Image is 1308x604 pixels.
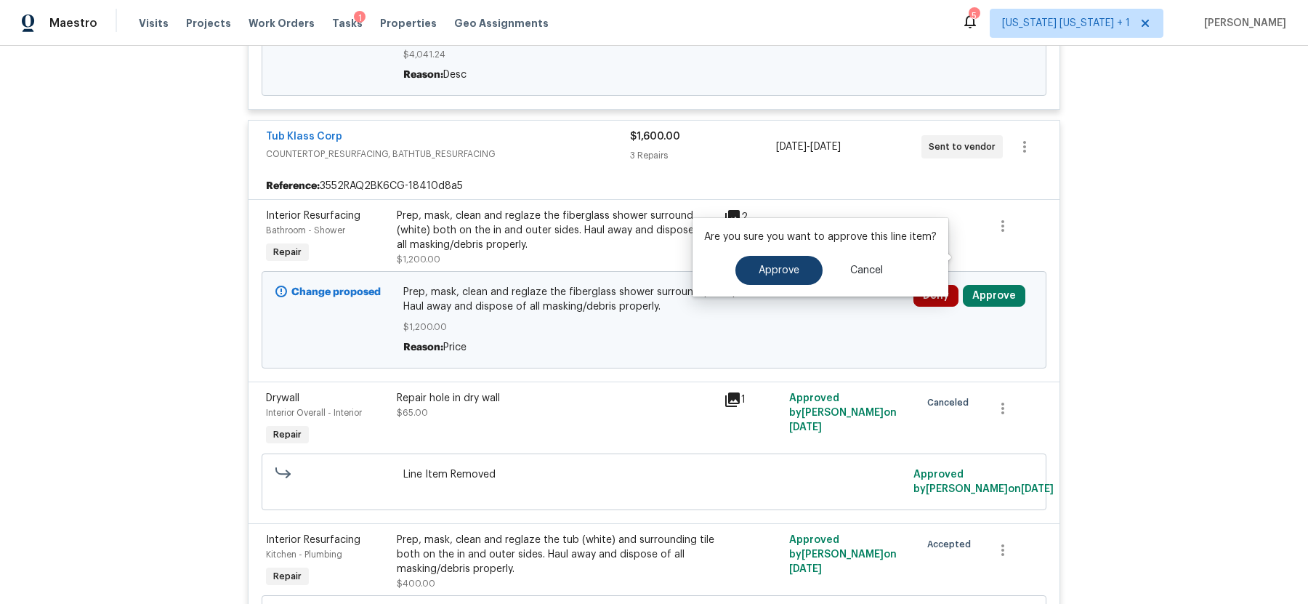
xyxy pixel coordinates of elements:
[443,70,467,80] span: Desc
[963,285,1025,307] button: Approve
[397,579,435,588] span: $400.00
[354,11,366,25] div: 1
[789,422,822,432] span: [DATE]
[735,256,823,285] button: Approve
[1021,484,1054,494] span: [DATE]
[776,140,841,154] span: -
[403,70,443,80] span: Reason:
[266,147,630,161] span: COUNTERTOP_RESURFACING, BATHTUB_RESURFACING
[266,132,342,142] a: Tub Klass Corp
[1198,16,1286,31] span: [PERSON_NAME]
[249,173,1059,199] div: 3552RAQ2BK6CG-18410d8a5
[397,391,715,406] div: Repair hole in dry wall
[913,470,1054,494] span: Approved by [PERSON_NAME] on
[403,47,905,62] span: $4,041.24
[397,408,428,417] span: $65.00
[724,391,780,408] div: 1
[266,535,360,545] span: Interior Resurfacing
[827,256,906,285] button: Cancel
[929,140,1001,154] span: Sent to vendor
[969,9,979,23] div: 5
[724,209,780,226] div: 2
[266,550,342,559] span: Kitchen - Plumbing
[927,395,974,410] span: Canceled
[49,16,97,31] span: Maestro
[267,245,307,259] span: Repair
[704,230,937,244] p: Are you sure you want to approve this line item?
[927,537,977,552] span: Accepted
[186,16,231,31] span: Projects
[403,342,443,353] span: Reason:
[267,569,307,584] span: Repair
[291,287,381,297] b: Change proposed
[443,342,467,353] span: Price
[249,16,315,31] span: Work Orders
[266,211,360,221] span: Interior Resurfacing
[266,226,345,235] span: Bathroom - Shower
[630,148,775,163] div: 3 Repairs
[397,255,440,264] span: $1,200.00
[139,16,169,31] span: Visits
[266,179,320,193] b: Reference:
[403,320,905,334] span: $1,200.00
[332,18,363,28] span: Tasks
[759,265,799,276] span: Approve
[789,564,822,574] span: [DATE]
[1002,16,1130,31] span: [US_STATE] [US_STATE] + 1
[454,16,549,31] span: Geo Assignments
[380,16,437,31] span: Properties
[266,408,362,417] span: Interior Overall - Interior
[397,209,715,252] div: Prep, mask, clean and reglaze the fiberglass shower surround (white) both on the in and outer sid...
[850,265,883,276] span: Cancel
[397,533,715,576] div: Prep, mask, clean and reglaze the tub (white) and surrounding tile both on the in and outer sides...
[403,285,905,314] span: Prep, mask, clean and reglaze the fiberglass shower surround (white) both on the in and outer sid...
[266,393,299,403] span: Drywall
[810,142,841,152] span: [DATE]
[789,535,897,574] span: Approved by [PERSON_NAME] on
[403,467,905,482] span: Line Item Removed
[267,427,307,442] span: Repair
[776,142,807,152] span: [DATE]
[630,132,680,142] span: $1,600.00
[789,393,897,432] span: Approved by [PERSON_NAME] on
